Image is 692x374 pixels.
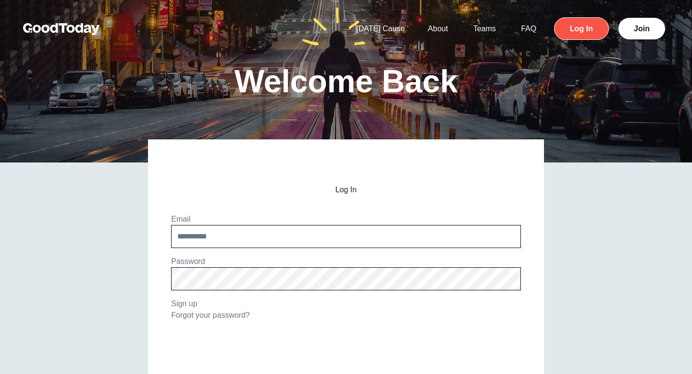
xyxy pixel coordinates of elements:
[509,25,548,33] a: FAQ
[23,23,100,35] img: GoodToday
[554,17,609,40] a: Log In
[171,215,190,223] label: Email
[618,18,665,39] a: Join
[416,25,459,33] a: About
[171,299,197,308] a: Sign up
[171,257,205,265] label: Password
[235,65,458,97] h1: Welcome Back
[171,186,520,194] h2: Log In
[171,311,250,319] a: Forgot your password?
[345,25,416,33] a: [DATE] Cause
[462,25,507,33] a: Teams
